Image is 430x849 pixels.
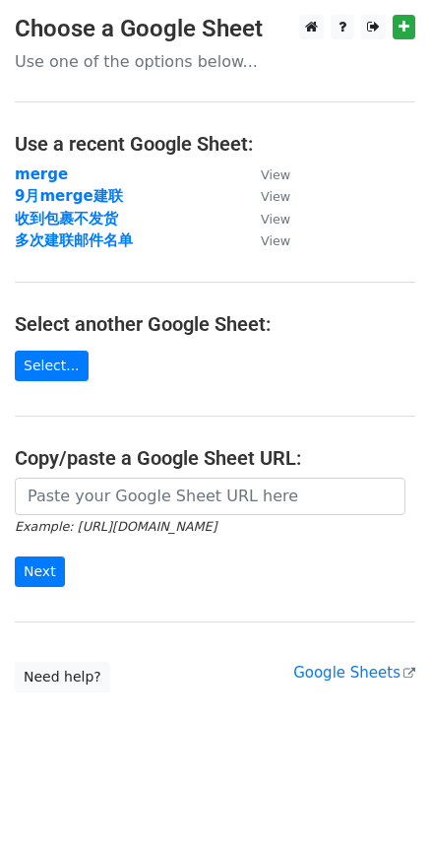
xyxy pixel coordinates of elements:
[15,231,133,249] a: 多次建联邮件名单
[15,556,65,587] input: Next
[261,233,290,248] small: View
[261,189,290,204] small: View
[15,312,415,336] h4: Select another Google Sheet:
[332,754,430,849] iframe: Chat Widget
[15,210,118,228] a: 收到包裹不发货
[15,519,216,534] small: Example: [URL][DOMAIN_NAME]
[15,15,415,43] h3: Choose a Google Sheet
[15,662,110,692] a: Need help?
[15,132,415,156] h4: Use a recent Google Sheet:
[261,167,290,182] small: View
[15,187,123,205] a: 9月merge建联
[15,446,415,470] h4: Copy/paste a Google Sheet URL:
[15,351,89,381] a: Select...
[241,231,290,249] a: View
[241,165,290,183] a: View
[293,664,415,682] a: Google Sheets
[15,51,415,72] p: Use one of the options below...
[261,212,290,227] small: View
[15,165,68,183] a: merge
[15,478,405,515] input: Paste your Google Sheet URL here
[241,187,290,205] a: View
[241,210,290,228] a: View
